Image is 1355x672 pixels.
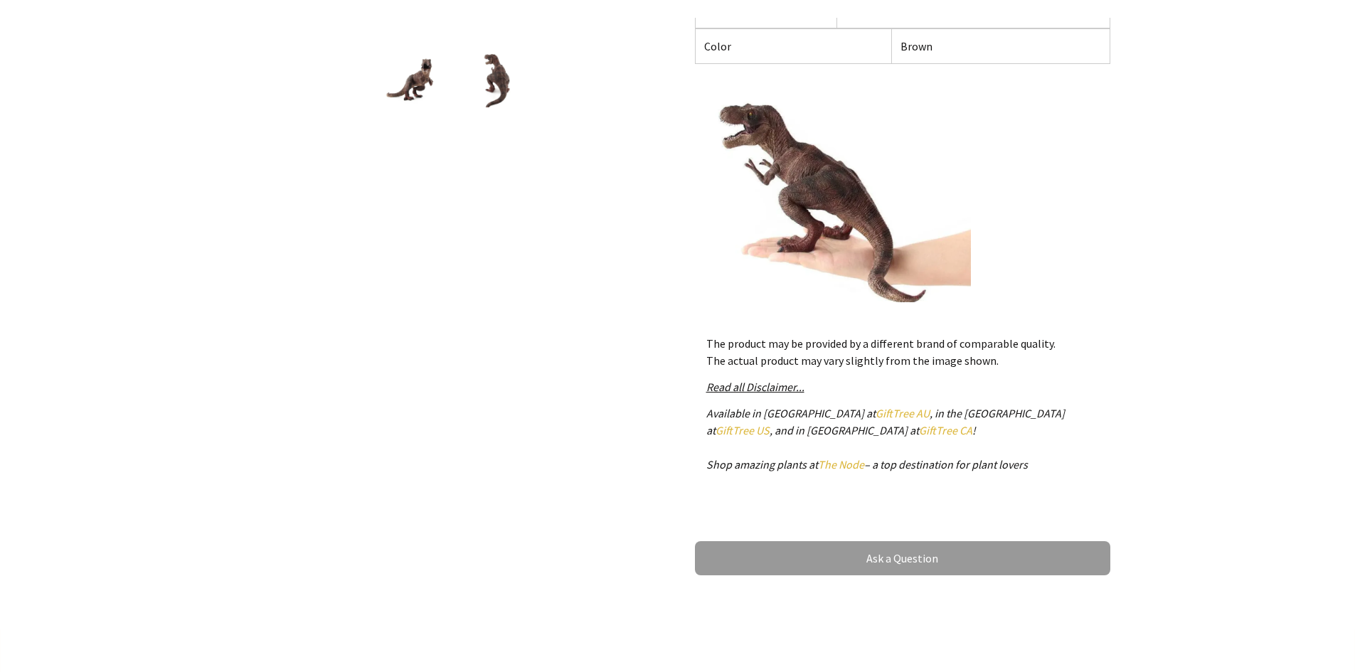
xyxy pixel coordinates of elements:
a: GiftTree CA [919,423,972,437]
a: GiftTree AU [876,406,930,420]
td: Color [695,29,891,64]
a: GiftTree US [716,423,770,437]
em: Available in [GEOGRAPHIC_DATA] at , in the [GEOGRAPHIC_DATA] at , and in [GEOGRAPHIC_DATA] at ! S... [706,406,1065,471]
a: Ask a Question [695,541,1110,575]
a: The Node [818,457,864,471]
p: The product may be provided by a different brand of comparable quality. The actual product may va... [706,335,1099,369]
img: Indominus Rex Toy NZ [383,53,437,107]
img: Indominus Rex Toy NZ [469,53,523,107]
td: Brown [891,29,1110,64]
a: Read all Disclaimer... [706,380,804,394]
